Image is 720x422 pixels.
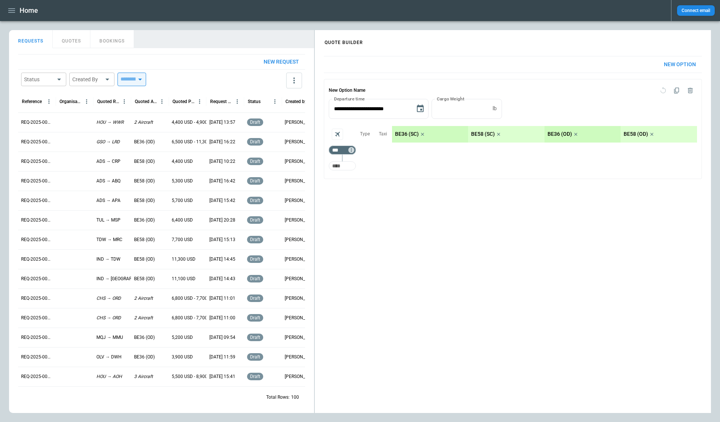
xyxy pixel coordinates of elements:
button: Quoted Route column menu [119,97,129,106]
p: ADS → APA [96,197,121,204]
p: 3,900 USD [172,354,193,360]
span: Delete quote option [683,84,697,97]
div: scrollable content [315,50,711,185]
span: draft [249,237,262,242]
p: 3 Aircraft [134,373,153,380]
p: IND → TDW [96,256,121,263]
p: [DATE] 16:22 [209,139,235,145]
p: [PERSON_NAME] [285,119,316,126]
button: BOOKINGS [90,30,134,48]
p: ADS → ABQ [96,178,121,184]
p: [PERSON_NAME] [285,237,316,243]
p: 4,400 USD - 4,900 USD [172,119,217,126]
span: draft [249,257,262,262]
p: [PERSON_NAME] [285,334,316,341]
span: draft [249,217,262,223]
p: BE36 (OD) [134,217,155,223]
p: REQ-2025-000240 [21,354,53,360]
p: 6,500 USD - 11,300 USD [172,139,220,145]
div: Too short [329,146,356,155]
p: BE58 (SC) [471,131,495,137]
p: Type [360,131,370,137]
p: BE36 (SC) [395,131,419,137]
p: 5,700 USD [172,197,193,204]
span: draft [249,120,262,125]
p: [DATE] 11:01 [209,295,235,302]
div: Created by [285,99,307,104]
p: REQ-2025-000244 [21,276,53,282]
p: 2 Aircraft [134,119,153,126]
p: 2 Aircraft [134,295,153,302]
p: [PERSON_NAME] [285,295,316,302]
div: Too short [329,161,356,170]
div: scrollable content [392,126,697,143]
p: REQ-2025-000242 [21,315,53,321]
div: Created By [72,76,102,83]
span: draft [249,315,262,320]
div: Status [248,99,261,104]
p: [DATE] 14:45 [209,256,235,263]
p: HOU → AOH [96,373,122,380]
button: Connect email [677,5,715,16]
p: BE58 (OD) [134,276,155,282]
p: BE58 (OD) [134,237,155,243]
p: 6,400 USD [172,217,193,223]
p: 6,800 USD - 7,700 USD [172,295,217,302]
p: 11,100 USD [172,276,195,282]
p: BE58 (OD) [134,158,155,165]
p: [DATE] 15:13 [209,237,235,243]
p: 6,800 USD - 7,700 USD [172,315,217,321]
p: REQ-2025-000248 [21,197,53,204]
p: [DATE] 16:42 [209,178,235,184]
p: BE58 (OD) [134,178,155,184]
p: [DATE] 11:59 [209,354,235,360]
p: BE36 (OD) [548,131,572,137]
button: Quoted Aircraft column menu [157,97,167,106]
p: [PERSON_NAME] [285,158,316,165]
span: draft [249,159,262,164]
div: Organisation [59,99,82,104]
button: Status column menu [270,97,280,106]
p: BE36 (OD) [134,334,155,341]
p: REQ-2025-000251 [21,139,53,145]
p: [DATE] 13:57 [209,119,235,126]
p: [PERSON_NAME] [285,315,316,321]
p: BE36 (OD) [134,139,155,145]
button: Choose date, selected date is Aug 15, 2025 [413,101,428,116]
span: draft [249,374,262,379]
p: CHS → ORD [96,295,121,302]
p: BE58 (OD) [134,197,155,204]
p: [DATE] 10:22 [209,158,235,165]
p: REQ-2025-000252 [21,119,53,126]
p: Total Rows: [266,394,290,401]
p: [DATE] 15:41 [209,373,235,380]
p: [PERSON_NAME] [285,354,316,360]
p: HOU → WWR [96,119,124,126]
p: 5,300 USD [172,178,193,184]
h6: New Option Name [329,84,365,97]
div: Request Created At (UTC-05:00) [210,99,232,104]
p: 4,400 USD [172,158,193,165]
span: draft [249,276,262,281]
button: QUOTES [53,30,90,48]
p: REQ-2025-000250 [21,158,53,165]
span: Aircraft selection [332,129,343,140]
p: [PERSON_NAME] [285,256,316,263]
h4: QUOTE BUILDER [316,32,372,49]
span: Reset quote option [656,84,670,97]
p: IND → [GEOGRAPHIC_DATA] [96,276,154,282]
button: Reference column menu [44,97,54,106]
p: 100 [291,394,299,401]
p: REQ-2025-000247 [21,217,53,223]
p: BE58 (OD) [134,256,155,263]
span: Duplicate quote option [670,84,683,97]
p: 5,500 USD - 8,900 USD [172,373,217,380]
h1: Home [20,6,38,15]
p: [DATE] 11:00 [209,315,235,321]
button: Quoted Price column menu [195,97,204,106]
p: CHS → ORD [96,315,121,321]
p: REQ-2025-000245 [21,256,53,263]
p: [PERSON_NAME] [285,139,316,145]
button: New Option [658,56,702,73]
p: [DATE] 14:43 [209,276,235,282]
